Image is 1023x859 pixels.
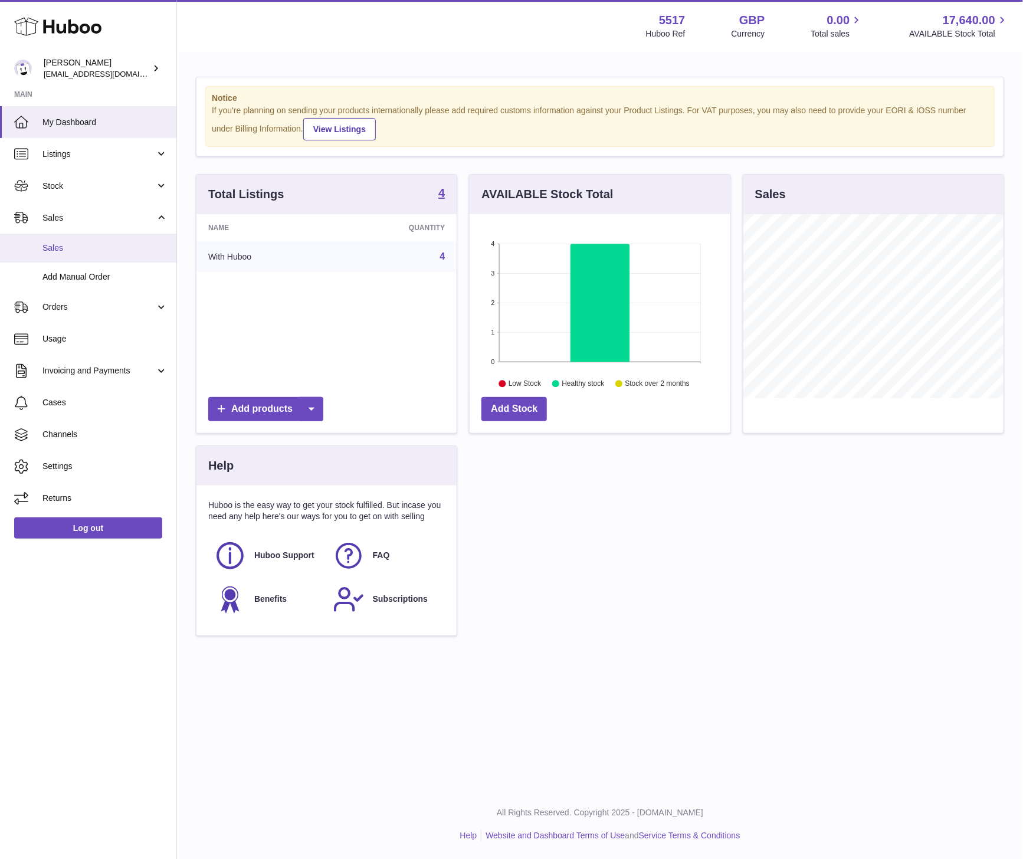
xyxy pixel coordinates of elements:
[208,186,284,202] h3: Total Listings
[491,358,495,365] text: 0
[440,251,445,261] a: 4
[491,299,495,306] text: 2
[42,117,168,128] span: My Dashboard
[214,540,321,572] a: Huboo Support
[491,329,495,336] text: 1
[909,28,1009,40] span: AVAILABLE Stock Total
[486,831,625,840] a: Website and Dashboard Terms of Use
[254,550,314,561] span: Huboo Support
[42,429,168,440] span: Channels
[186,807,1014,818] p: All Rights Reserved. Copyright 2025 - [DOMAIN_NAME]
[42,242,168,254] span: Sales
[42,271,168,283] span: Add Manual Order
[14,60,32,77] img: alessiavanzwolle@hotmail.com
[438,187,445,201] a: 4
[42,365,155,376] span: Invoicing and Payments
[491,240,495,247] text: 4
[14,517,162,539] a: Log out
[659,12,686,28] strong: 5517
[42,301,155,313] span: Orders
[438,187,445,199] strong: 4
[481,397,547,421] a: Add Stock
[44,57,150,80] div: [PERSON_NAME]
[333,583,440,615] a: Subscriptions
[42,461,168,472] span: Settings
[491,270,495,277] text: 3
[333,540,440,572] a: FAQ
[212,93,988,104] strong: Notice
[208,458,234,474] h3: Help
[254,594,287,605] span: Benefits
[42,212,155,224] span: Sales
[755,186,786,202] h3: Sales
[460,831,477,840] a: Help
[827,12,850,28] span: 0.00
[639,831,740,840] a: Service Terms & Conditions
[42,181,155,192] span: Stock
[481,186,613,202] h3: AVAILABLE Stock Total
[44,69,173,78] span: [EMAIL_ADDRESS][DOMAIN_NAME]
[42,149,155,160] span: Listings
[909,12,1009,40] a: 17,640.00 AVAILABLE Stock Total
[811,28,863,40] span: Total sales
[208,500,445,522] p: Huboo is the easy way to get your stock fulfilled. But incase you need any help here's our ways f...
[811,12,863,40] a: 0.00 Total sales
[373,550,390,561] span: FAQ
[42,397,168,408] span: Cases
[732,28,765,40] div: Currency
[373,594,428,605] span: Subscriptions
[42,333,168,345] span: Usage
[42,493,168,504] span: Returns
[208,397,323,421] a: Add products
[212,105,988,140] div: If you're planning on sending your products internationally please add required customs informati...
[334,214,457,241] th: Quantity
[303,118,376,140] a: View Listings
[196,241,334,272] td: With Huboo
[646,28,686,40] div: Huboo Ref
[214,583,321,615] a: Benefits
[625,379,690,388] text: Stock over 2 months
[739,12,765,28] strong: GBP
[509,379,542,388] text: Low Stock
[196,214,334,241] th: Name
[562,379,605,388] text: Healthy stock
[943,12,995,28] span: 17,640.00
[481,830,740,841] li: and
